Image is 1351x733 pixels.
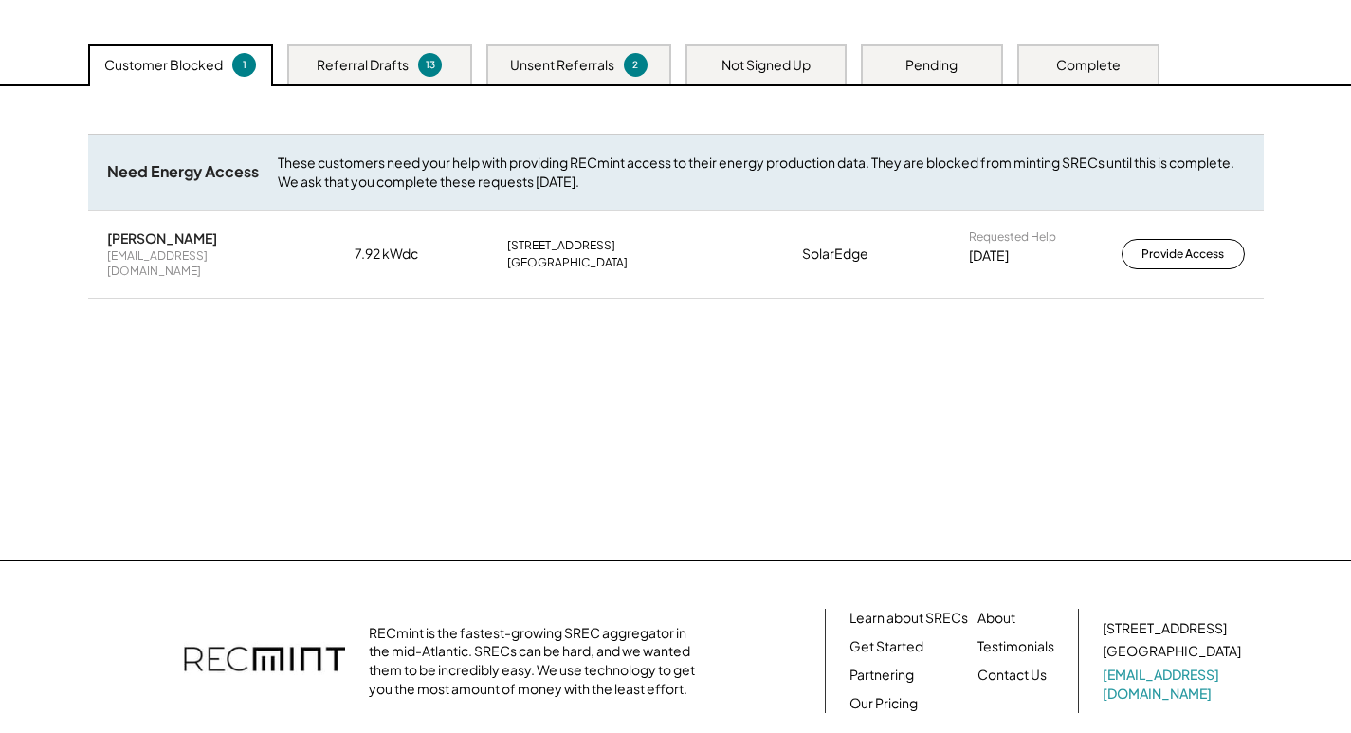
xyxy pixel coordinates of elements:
[849,609,968,628] a: Learn about SRECs
[104,56,223,75] div: Customer Blocked
[969,229,1056,245] div: Requested Help
[977,609,1015,628] a: About
[849,637,923,656] a: Get Started
[107,162,259,182] div: Need Energy Access
[1056,56,1121,75] div: Complete
[802,245,911,264] div: SolarEdge
[1103,642,1241,661] div: [GEOGRAPHIC_DATA]
[107,229,278,247] div: [PERSON_NAME]
[184,628,345,694] img: recmint-logotype%403x.png
[1103,619,1227,638] div: [STREET_ADDRESS]
[355,245,449,264] div: 7.92 kWdc
[278,154,1245,191] div: These customers need your help with providing RECmint access to their energy production data. The...
[849,694,918,713] a: Our Pricing
[969,247,1009,266] div: [DATE]
[977,666,1047,685] a: Contact Us
[507,238,744,253] div: [STREET_ADDRESS]
[849,666,914,685] a: Partnering
[510,56,614,75] div: Unsent Referrals
[107,248,297,278] div: [EMAIL_ADDRESS][DOMAIN_NAME]
[421,58,439,72] div: 13
[1103,666,1245,703] a: [EMAIL_ADDRESS][DOMAIN_NAME]
[369,624,705,698] div: RECmint is the fastest-growing SREC aggregator in the mid-Atlantic. SRECs can be hard, and we wan...
[235,58,253,72] div: 1
[977,637,1054,656] a: Testimonials
[721,56,811,75] div: Not Signed Up
[507,255,744,270] div: [GEOGRAPHIC_DATA]
[317,56,409,75] div: Referral Drafts
[1122,239,1245,269] button: Provide Access
[905,56,958,75] div: Pending
[627,58,645,72] div: 2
